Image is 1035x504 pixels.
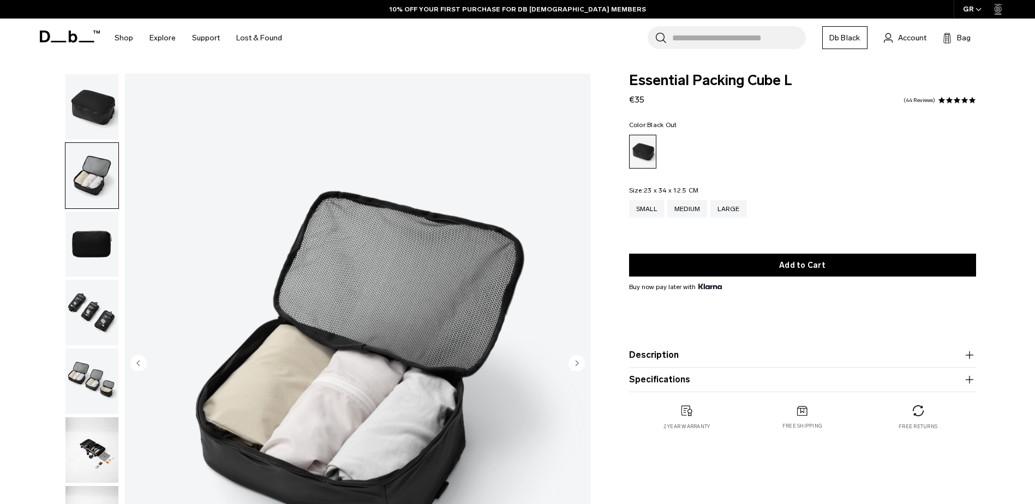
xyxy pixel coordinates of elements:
nav: Main Navigation [106,19,290,57]
button: Specifications [629,373,976,386]
button: Description [629,349,976,362]
button: Add to Cart [629,254,976,277]
span: Account [898,32,926,44]
button: GIF_Ramverk_PRO_UHD-ezgif.com-crop.gif [65,417,119,483]
button: Bag [943,31,971,44]
a: Shop [115,19,133,57]
button: Essential Packing Cube L Black Out [65,348,119,415]
a: Lost & Found [236,19,282,57]
span: Bag [957,32,971,44]
img: Essential Packing Cube L Black Out [65,349,118,414]
a: Medium [667,200,708,218]
img: {"height" => 20, "alt" => "Klarna"} [698,284,722,289]
legend: Size: [629,187,699,194]
a: Support [192,19,220,57]
span: €35 [629,94,644,105]
p: Free returns [899,423,937,430]
span: 23 x 34 x 12.5 CM [644,187,698,194]
img: Essential Packing Cube L Black Out [65,143,118,208]
a: Explore [149,19,176,57]
button: Essential Packing Cube L Black Out [65,74,119,140]
a: Account [884,31,926,44]
a: 44 reviews [904,98,935,103]
img: Essential Packing Cube L Black Out [65,74,118,140]
button: Essential Packing Cube L Black Out [65,279,119,346]
img: GIF_Ramverk_PRO_UHD-ezgif.com-crop.gif [65,417,118,483]
span: Black Out [647,121,677,129]
a: Db Black [822,26,868,49]
p: 2 year warranty [663,423,710,430]
span: Essential Packing Cube L [629,74,976,88]
legend: Color: [629,122,677,128]
button: Next slide [569,355,585,373]
button: Previous slide [130,355,147,373]
a: Large [710,200,746,218]
a: Black Out [629,135,656,169]
button: Essential Packing Cube L Black Out [65,211,119,278]
img: Essential Packing Cube L Black Out [65,212,118,277]
span: Buy now pay later with [629,282,722,292]
img: Essential Packing Cube L Black Out [65,280,118,345]
a: 10% OFF YOUR FIRST PURCHASE FOR DB [DEMOGRAPHIC_DATA] MEMBERS [390,4,646,14]
button: Essential Packing Cube L Black Out [65,142,119,209]
a: Small [629,200,664,218]
p: Free shipping [782,422,822,430]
